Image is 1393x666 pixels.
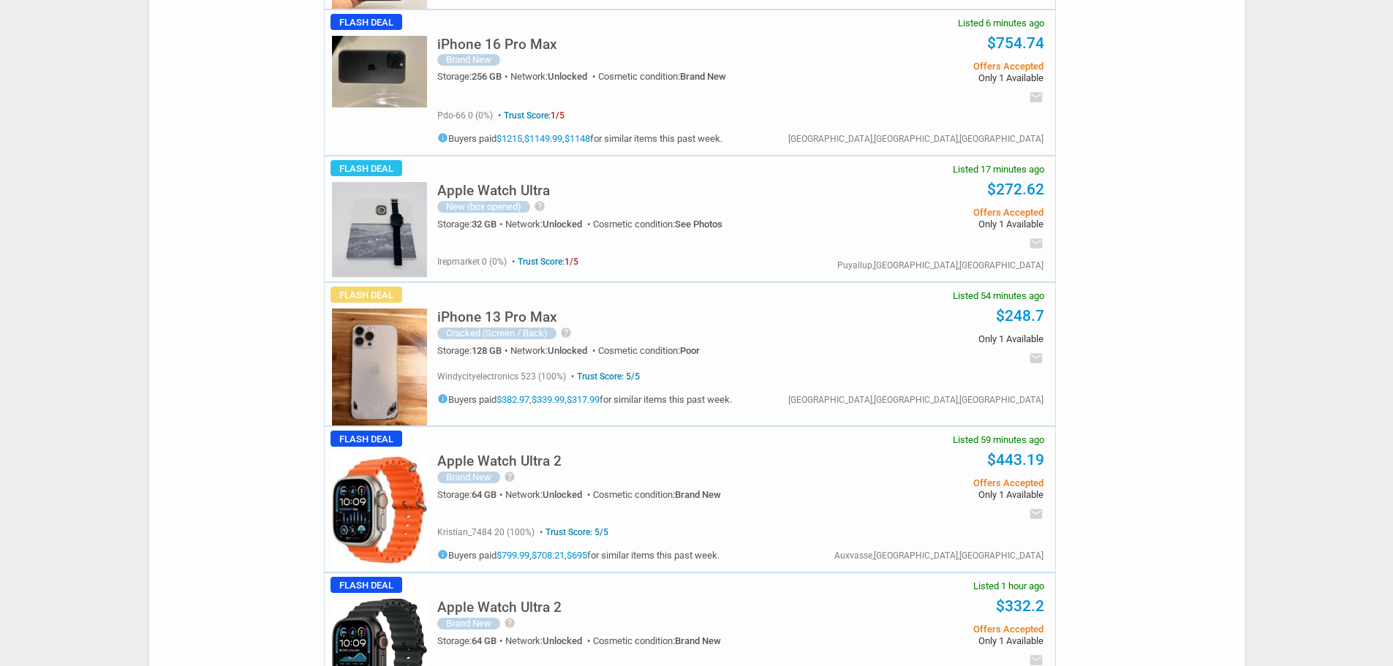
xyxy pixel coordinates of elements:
span: 1/5 [551,110,565,121]
span: Offers Accepted [823,478,1043,488]
a: $708.21 [532,550,565,561]
span: Flash Deal [331,577,402,593]
span: Brand New [675,489,721,500]
span: kristian_7484 20 (100%) [437,527,535,537]
div: Network: [505,636,593,646]
div: Puyallup,[GEOGRAPHIC_DATA],[GEOGRAPHIC_DATA] [837,261,1043,270]
div: Storage: [437,490,505,499]
span: Listed 59 minutes ago [953,435,1044,444]
a: $382.97 [497,394,529,405]
span: Listed 6 minutes ago [958,18,1044,28]
a: $317.99 [567,394,600,405]
div: Storage: [437,346,510,355]
span: Offers Accepted [823,208,1043,217]
div: Network: [505,490,593,499]
img: s-l225.jpg [332,309,427,425]
div: New (box opened) [437,201,530,213]
i: help [504,617,516,629]
i: email [1029,351,1043,366]
span: Flash Deal [331,431,402,447]
div: Storage: [437,72,510,81]
span: Flash Deal [331,287,402,303]
span: Poor [680,345,700,356]
div: Brand New [437,618,500,629]
span: 1/5 [565,257,578,267]
span: Unlocked [543,489,582,500]
div: Cosmetic condition: [598,346,700,355]
div: [GEOGRAPHIC_DATA],[GEOGRAPHIC_DATA],[GEOGRAPHIC_DATA] [788,396,1043,404]
div: Network: [505,219,593,229]
div: Cosmetic condition: [593,219,722,229]
a: iPhone 13 Pro Max [437,313,557,324]
h5: iPhone 16 Pro Max [437,37,557,51]
a: Apple Watch Ultra 2 [437,603,562,614]
div: Auxvasse,[GEOGRAPHIC_DATA],[GEOGRAPHIC_DATA] [834,551,1043,560]
div: Brand New [437,54,500,66]
i: help [534,200,546,212]
span: Brand New [675,635,721,646]
span: Unlocked [543,635,582,646]
span: Listed 54 minutes ago [953,291,1044,300]
a: $248.7 [996,307,1044,325]
div: Cosmetic condition: [593,490,721,499]
span: 128 GB [472,345,502,356]
img: s-l225.jpg [332,182,427,277]
div: Network: [510,72,598,81]
span: 64 GB [472,489,497,500]
img: s-l225.jpg [332,36,427,107]
h5: Buyers paid , , for similar items this past week. [437,132,722,143]
span: pdo-66 0 (0%) [437,110,493,121]
a: $1149.99 [524,133,562,144]
span: Only 1 Available [823,73,1043,83]
div: Network: [510,346,598,355]
i: email [1029,236,1043,251]
span: irepmarket 0 (0%) [437,257,507,267]
i: help [504,471,516,483]
span: Trust Score: [495,110,565,121]
div: Cracked (Screen / Back) [437,328,556,339]
h5: Apple Watch Ultra 2 [437,600,562,614]
h5: Apple Watch Ultra 2 [437,454,562,468]
div: Cosmetic condition: [598,72,726,81]
a: $695 [567,550,587,561]
a: $1215 [497,133,522,144]
h5: Apple Watch Ultra [437,183,550,197]
i: info [437,549,448,560]
span: Unlocked [543,219,582,230]
a: $1148 [565,133,590,144]
span: See Photos [675,219,722,230]
span: Unlocked [548,71,587,82]
i: info [437,132,448,143]
span: Trust Score: [509,257,578,267]
div: Storage: [437,219,505,229]
a: $339.99 [532,394,565,405]
a: Apple Watch Ultra 2 [437,457,562,468]
a: $272.62 [987,181,1044,198]
span: Offers Accepted [823,624,1043,634]
a: iPhone 16 Pro Max [437,40,557,51]
div: [GEOGRAPHIC_DATA],[GEOGRAPHIC_DATA],[GEOGRAPHIC_DATA] [788,135,1043,143]
div: Cosmetic condition: [593,636,721,646]
h5: iPhone 13 Pro Max [437,310,557,324]
span: Unlocked [548,345,587,356]
span: Only 1 Available [823,490,1043,499]
img: s-l225.jpg [332,453,427,569]
span: Flash Deal [331,14,402,30]
a: $443.19 [987,451,1044,469]
i: email [1029,90,1043,105]
h5: Buyers paid , , for similar items this past week. [437,549,720,560]
span: 256 GB [472,71,502,82]
span: Trust Score: 5/5 [537,527,608,537]
h5: Buyers paid , , for similar items this past week. [437,393,732,404]
a: $754.74 [987,34,1044,52]
a: Apple Watch Ultra [437,186,550,197]
div: Brand New [437,472,500,483]
div: Storage: [437,636,505,646]
span: 32 GB [472,219,497,230]
span: Flash Deal [331,160,402,176]
span: Brand New [680,71,726,82]
span: Only 1 Available [823,219,1043,229]
span: Listed 1 hour ago [973,581,1044,591]
i: email [1029,507,1043,521]
i: help [560,327,572,338]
